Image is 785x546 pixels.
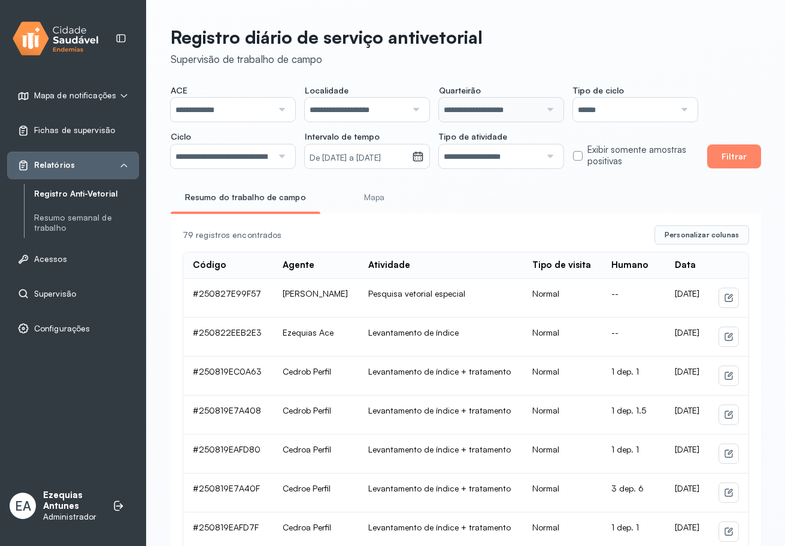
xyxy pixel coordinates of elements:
[34,189,139,199] a: Registro Anti-Vetorial
[34,254,67,264] span: Acessos
[611,366,656,377] div: 1 dep. 1
[359,396,523,435] td: Levantamento de índice + tratamento
[523,318,602,357] td: Normal
[273,473,359,512] td: Cedroe Perfil
[273,318,359,357] td: Ezequias Ace
[183,473,273,512] td: #250819E7A40F
[665,230,739,240] span: Personalizar colunas
[34,91,116,101] span: Mapa de notificações
[183,279,273,318] td: #250827E99F57
[171,85,187,96] span: ACE
[532,260,591,271] div: Tipo de visita
[183,396,273,435] td: #250819E7A408
[359,279,523,318] td: Pesquisa vetorial especial
[273,279,359,318] td: [PERSON_NAME]
[665,473,710,512] td: [DATE]
[665,318,710,357] td: [DATE]
[665,435,710,473] td: [DATE]
[273,396,359,435] td: Cedrob Perfil
[171,188,320,207] a: Resumo do trabalho de campo
[310,152,407,164] small: De [DATE] a [DATE]
[305,85,348,96] span: Localidade
[34,210,139,236] a: Resumo semanal de trabalho
[171,131,191,142] span: Ciclo
[611,288,656,299] div: --
[707,144,761,168] button: Filtrar
[17,253,129,265] a: Acessos
[523,435,602,473] td: Normal
[654,225,749,245] button: Personalizar colunas
[359,473,523,512] td: Levantamento de índice + tratamento
[439,131,507,142] span: Tipo de atividade
[171,26,483,48] p: Registro diário de serviço antivetorial
[611,444,656,455] div: 1 dep. 1
[183,435,273,473] td: #250819EAFD80
[43,490,101,512] p: Ezequias Antunes
[368,260,410,271] div: Atividade
[573,85,624,96] span: Tipo de ciclo
[330,188,419,207] a: Mapa
[34,324,90,334] span: Configurações
[273,357,359,396] td: Cedrob Perfil
[273,435,359,473] td: Cedroa Perfil
[305,131,380,142] span: Intervalo de tempo
[587,144,698,167] label: Exibir somente amostras positivas
[34,289,76,299] span: Supervisão
[523,357,602,396] td: Normal
[359,357,523,396] td: Levantamento de índice + tratamento
[17,288,129,300] a: Supervisão
[193,260,226,271] div: Código
[17,125,129,137] a: Fichas de supervisão
[34,186,139,201] a: Registro Anti-Vetorial
[171,53,483,65] div: Supervisão de trabalho de campo
[34,160,75,170] span: Relatórios
[183,357,273,396] td: #250819EC0A63
[15,498,31,514] span: EA
[183,230,645,240] div: 79 registros encontrados
[611,483,656,494] div: 3 dep. 6
[283,260,314,271] div: Agente
[611,522,656,533] div: 1 dep. 1
[611,405,656,416] div: 1 dep. 1.5
[665,279,710,318] td: [DATE]
[34,213,139,233] a: Resumo semanal de trabalho
[523,396,602,435] td: Normal
[675,260,696,271] div: Data
[43,512,101,522] p: Administrador
[665,357,710,396] td: [DATE]
[359,318,523,357] td: Levantamento de índice
[34,125,115,135] span: Fichas de supervisão
[439,85,481,96] span: Quarteirão
[17,322,129,334] a: Configurações
[523,279,602,318] td: Normal
[359,435,523,473] td: Levantamento de índice + tratamento
[523,473,602,512] td: Normal
[183,318,273,357] td: #250822EEB2E3
[611,260,648,271] div: Humano
[665,396,710,435] td: [DATE]
[13,19,99,58] img: logo.svg
[611,327,656,338] div: --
